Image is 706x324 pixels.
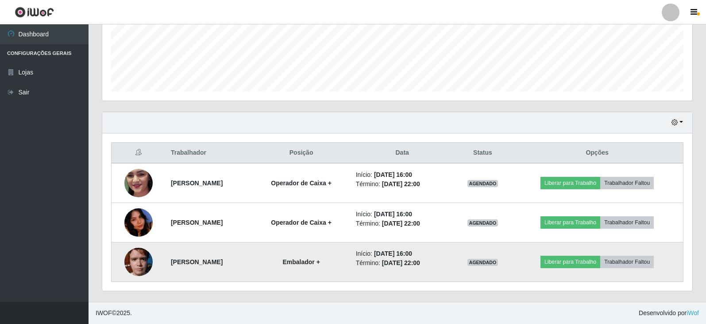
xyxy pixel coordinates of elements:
[282,258,320,265] strong: Embalador +
[374,250,412,257] time: [DATE] 16:00
[96,309,112,316] span: IWOF
[96,308,132,318] span: © 2025 .
[15,7,54,18] img: CoreUI Logo
[356,210,449,219] li: Início:
[600,216,654,229] button: Trabalhador Faltou
[540,216,600,229] button: Liberar para Trabalho
[171,219,223,226] strong: [PERSON_NAME]
[356,219,449,228] li: Término:
[166,143,252,164] th: Trabalhador
[374,171,412,178] time: [DATE] 16:00
[124,152,153,215] img: 1754158372592.jpeg
[382,220,420,227] time: [DATE] 22:00
[687,309,699,316] a: iWof
[374,211,412,218] time: [DATE] 16:00
[271,219,332,226] strong: Operador de Caixa +
[124,192,153,254] img: 1755826111467.jpeg
[467,219,498,226] span: AGENDADO
[356,180,449,189] li: Término:
[356,258,449,268] li: Término:
[600,256,654,268] button: Trabalhador Faltou
[511,143,683,164] th: Opções
[639,308,699,318] span: Desenvolvido por
[467,180,498,187] span: AGENDADO
[382,180,420,187] time: [DATE] 22:00
[540,177,600,189] button: Liberar para Trabalho
[356,249,449,258] li: Início:
[124,243,153,281] img: 1754441632912.jpeg
[351,143,454,164] th: Data
[171,180,223,187] strong: [PERSON_NAME]
[171,258,223,265] strong: [PERSON_NAME]
[454,143,512,164] th: Status
[540,256,600,268] button: Liberar para Trabalho
[467,259,498,266] span: AGENDADO
[252,143,351,164] th: Posição
[271,180,332,187] strong: Operador de Caixa +
[600,177,654,189] button: Trabalhador Faltou
[356,170,449,180] li: Início:
[382,259,420,266] time: [DATE] 22:00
